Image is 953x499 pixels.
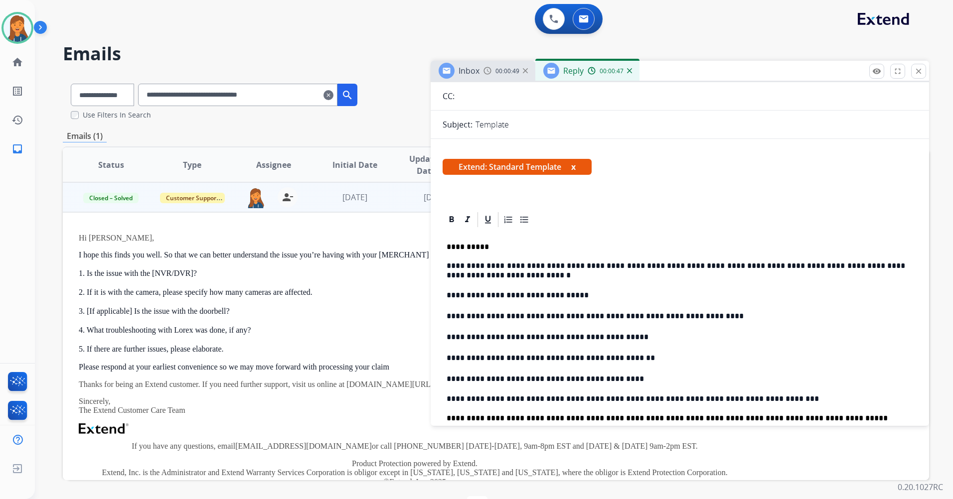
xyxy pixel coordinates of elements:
[282,191,294,203] mat-icon: person_remove
[332,159,377,171] span: Initial Date
[79,344,751,355] p: 5. If there are further issues, please elaborate.
[443,119,473,130] p: Subject:
[600,67,624,75] span: 00:00:47
[444,212,459,227] div: Bold
[3,14,31,42] img: avatar
[98,159,124,171] span: Status
[160,193,225,203] span: Customer Support
[183,159,201,171] span: Type
[517,212,532,227] div: Bullet List
[323,89,333,101] mat-icon: clear
[459,65,479,76] span: Inbox
[341,89,353,101] mat-icon: search
[79,363,751,372] p: Please respond at your earliest convenience so we may move forward with processing your claim
[83,193,139,203] span: Closed – Solved
[11,143,23,155] mat-icon: inbox
[872,67,881,76] mat-icon: remove_red_eye
[404,153,449,177] span: Updated Date
[571,161,576,173] button: x
[11,56,23,68] mat-icon: home
[79,380,751,389] p: Thanks for being an Extend customer. If you need further support, visit us online at [DOMAIN_NAME...
[83,110,151,120] label: Use Filters In Search
[898,481,943,493] p: 0.20.1027RC
[79,287,751,298] p: 2. If it is with the camera, please specify how many cameras are affected.
[256,159,291,171] span: Assignee
[79,325,751,336] p: 4. What troubleshooting with Lorex was done, if any?
[914,67,923,76] mat-icon: close
[79,306,751,317] p: 3. [If applicable] Is the issue with the doorbell?
[460,212,475,227] div: Italic
[480,212,495,227] div: Underline
[79,234,751,243] p: Hi [PERSON_NAME],
[79,397,751,415] p: Sincerely, The Extend Customer Care Team
[11,114,23,126] mat-icon: history
[79,250,751,259] p: I hope this finds you well. So that we can better understand the issue you’re having with your [M...
[246,187,266,208] img: agent-avatar
[63,130,107,142] p: Emails (1)
[443,159,592,175] span: Extend: Standard Template
[235,442,372,450] a: [EMAIL_ADDRESS][DOMAIN_NAME]
[893,67,902,76] mat-icon: fullscreen
[342,192,367,203] span: [DATE]
[495,67,519,75] span: 00:00:49
[563,65,584,76] span: Reply
[443,90,455,102] p: CC:
[79,268,751,279] p: 1. Is the issue with the [NVR/DVR]?
[476,119,509,130] p: Template
[79,442,751,451] p: If you have any questions, email or call [PHONE_NUMBER] [DATE]-[DATE], 9am-8pm EST and [DATE] & [...
[424,192,449,203] span: [DATE]
[79,459,751,496] p: Product Protection powered by Extend. Extend, Inc. is the Administrator and Extend Warranty Servi...
[501,212,516,227] div: Ordered List
[63,44,929,64] h2: Emails
[79,423,129,434] img: Extend Logo
[11,85,23,97] mat-icon: list_alt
